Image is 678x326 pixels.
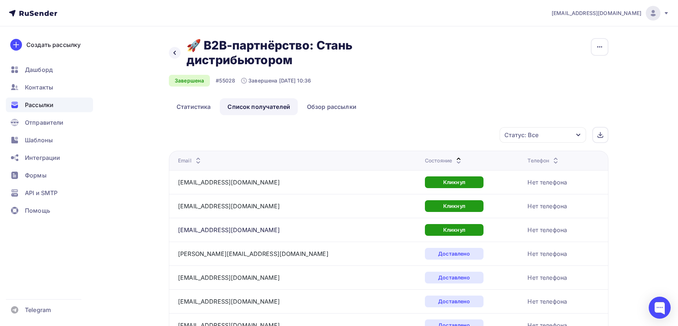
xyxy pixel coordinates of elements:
[425,272,484,283] div: Доставлено
[425,200,484,212] div: Кликнул
[527,202,567,210] div: Нет телефона
[25,118,64,127] span: Отправители
[6,168,93,183] a: Формы
[178,250,329,257] a: [PERSON_NAME][EMAIL_ADDRESS][DOMAIN_NAME]
[425,296,484,307] div: Доставлено
[527,273,567,282] div: Нет телефона
[552,10,641,17] span: [EMAIL_ADDRESS][DOMAIN_NAME]
[178,274,280,281] a: [EMAIL_ADDRESS][DOMAIN_NAME]
[299,98,364,115] a: Обзор рассылки
[527,297,567,306] div: Нет телефона
[186,38,408,67] h2: 🚀 B2B-партнёрство: Стань дистрибьютором
[25,83,53,92] span: Контакты
[499,127,586,143] button: Статус: Все
[25,305,51,314] span: Telegram
[6,62,93,77] a: Дашборд
[6,98,93,112] a: Рассылки
[178,157,203,164] div: Email
[25,65,53,74] span: Дашборд
[25,136,53,144] span: Шаблоны
[26,40,81,49] div: Создать рассылку
[178,179,280,186] a: [EMAIL_ADDRESS][DOMAIN_NAME]
[425,157,463,164] div: Состояние
[169,98,218,115] a: Статистика
[425,176,484,188] div: Кликнул
[6,133,93,147] a: Шаблоны
[6,80,93,95] a: Контакты
[504,131,538,139] div: Статус: Все
[527,226,567,234] div: Нет телефона
[425,224,484,236] div: Кликнул
[527,157,560,164] div: Телефон
[527,249,567,258] div: Нет телефона
[169,75,210,87] div: Завершена
[178,226,280,234] div: [EMAIL_ADDRESS][DOMAIN_NAME]
[25,153,60,162] span: Интеграции
[216,77,235,84] div: #55028
[25,100,53,109] span: Рассылки
[25,171,47,180] span: Формы
[425,248,484,260] div: Доставлено
[6,115,93,130] a: Отправители
[241,77,311,84] div: Завершена [DATE] 10:36
[25,206,50,215] span: Помощь
[220,98,298,115] a: Список получателей
[25,188,58,197] span: API и SMTP
[178,202,280,210] a: [EMAIL_ADDRESS][DOMAIN_NAME]
[178,298,280,305] a: [EMAIL_ADDRESS][DOMAIN_NAME]
[552,6,669,21] a: [EMAIL_ADDRESS][DOMAIN_NAME]
[527,178,567,187] div: Нет телефона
